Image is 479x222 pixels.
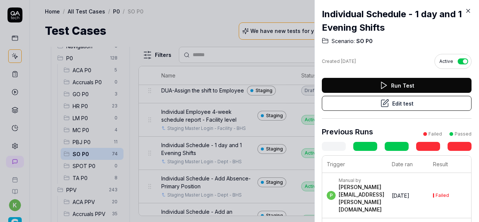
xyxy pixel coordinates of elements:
[327,191,336,200] span: p
[322,96,472,111] button: Edit test
[341,58,356,64] time: [DATE]
[332,37,355,45] span: Scenario:
[428,131,442,137] div: Failed
[339,177,384,183] div: Manual by
[322,78,472,93] button: Run Test
[322,156,387,173] th: Trigger
[339,183,384,213] div: [PERSON_NAME][EMAIL_ADDRESS][PERSON_NAME][DOMAIN_NAME]
[355,37,373,45] span: SO P0
[322,58,356,65] div: Created
[392,192,409,199] time: [DATE]
[322,7,472,34] h2: Individual Schedule - 1 day and 1 Evening Shifts
[322,126,373,137] h3: Previous Runs
[439,58,453,65] span: Active
[428,156,471,173] th: Result
[436,193,449,198] div: Failed
[455,131,472,137] div: Passed
[387,156,428,173] th: Date ran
